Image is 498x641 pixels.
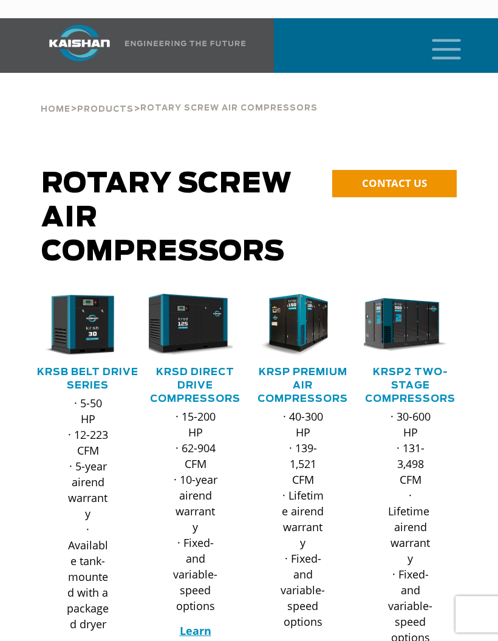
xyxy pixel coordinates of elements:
[34,25,125,61] img: kaishan logo
[41,103,70,114] a: Home
[258,367,348,404] a: KRSP Premium Air Compressors
[281,409,325,629] p: · 40-300 HP · 139-1,521 CFM · Lifetime airend warranty · Fixed- and variable-speed options
[125,41,245,46] img: Engineering the future
[150,367,240,404] a: KRSD Direct Drive Compressors
[41,294,134,356] div: krsb30
[41,106,70,114] span: Home
[41,73,318,119] div: > >
[149,294,242,356] div: krsd125
[355,294,448,356] img: krsp350
[332,170,457,197] a: CONTACT US
[77,103,134,114] a: Products
[427,35,448,56] a: mobile menu
[365,367,455,404] a: KRSP2 Two-Stage Compressors
[362,176,427,190] span: CONTACT US
[256,294,349,356] div: krsp150
[32,294,125,356] img: krsb30
[34,18,246,73] a: Kaishan USA
[140,294,233,356] img: krsd125
[77,106,134,114] span: Products
[364,294,457,356] div: krsp350
[140,104,318,112] span: Rotary Screw Air Compressors
[41,171,292,266] span: Rotary Screw Air Compressors
[37,367,138,390] a: KRSB Belt Drive Series
[173,409,217,614] p: · 15-200 HP · 62-904 CFM · 10-year airend warranty · Fixed- and variable-speed options
[247,294,340,356] img: krsp150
